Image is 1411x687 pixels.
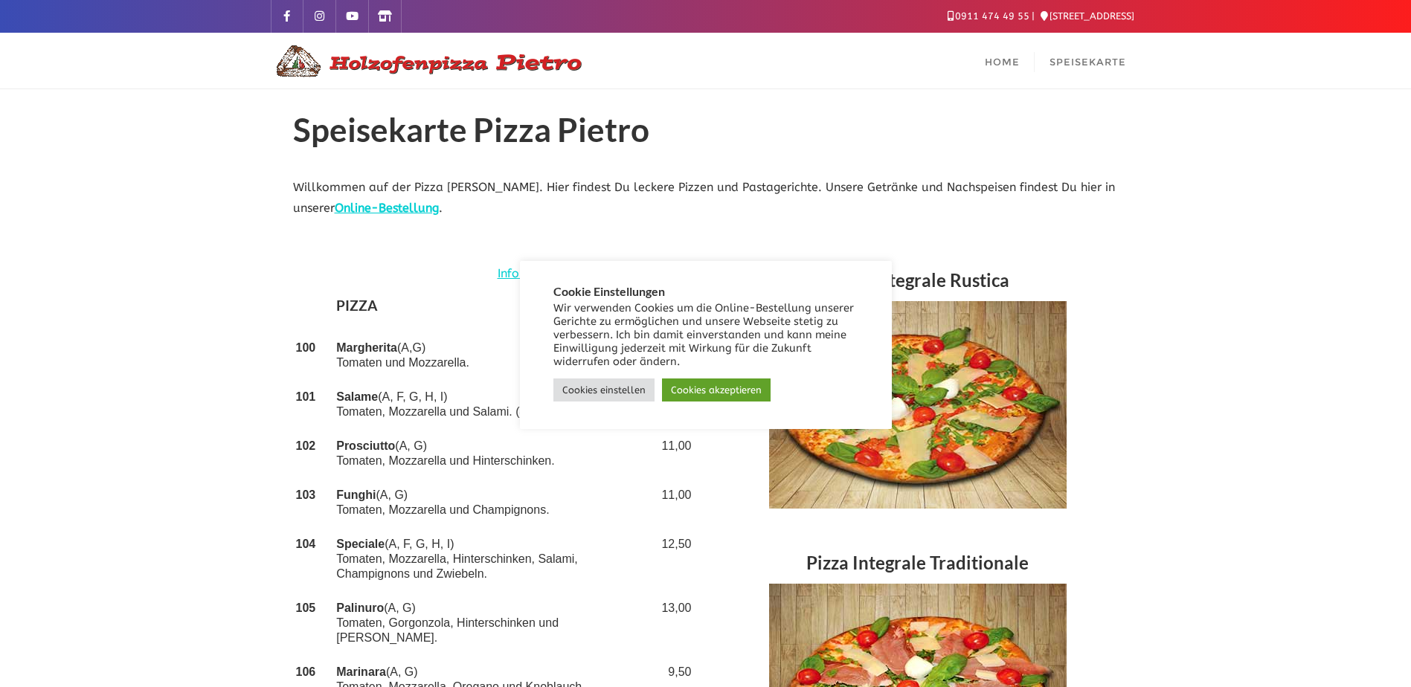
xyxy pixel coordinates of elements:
[336,665,386,678] strong: Marinara
[717,546,1119,584] h3: Pizza Integrale Traditionale
[498,263,695,285] a: Info zu Allergenen & Zusatzstoffen
[1041,10,1134,22] a: [STREET_ADDRESS]
[336,341,397,354] strong: Margherita
[336,294,651,321] h4: PIZZA
[271,43,583,79] img: Logo
[296,439,316,452] strong: 102
[336,439,395,452] strong: Prosciutto
[335,201,439,215] a: Online-Bestellung
[970,33,1035,88] a: Home
[553,285,858,298] h5: Cookie Einstellungen
[333,331,654,380] td: (A,G) Tomaten und Mozzarella.
[654,527,694,591] td: 12,50
[296,341,316,354] strong: 100
[654,429,694,478] td: 11,00
[336,390,378,403] strong: Salame
[336,538,385,550] strong: Speciale
[333,527,654,591] td: (A, F, G, H, I) Tomaten, Mozzarella, Hinterschinken, Salami, Champignons und Zwiebeln.
[654,478,694,527] td: 11,00
[654,591,694,655] td: 13,00
[985,56,1020,68] span: Home
[553,378,655,401] a: Cookies einstellen
[296,665,316,678] strong: 106
[293,177,1119,220] p: Willkommen auf der Pizza [PERSON_NAME]. Hier findest Du leckere Pizzen und Pastagerichte. Unsere ...
[296,601,316,614] strong: 105
[948,10,1029,22] a: 0911 474 49 55
[293,112,1119,155] h1: Speisekarte Pizza Pietro
[1035,33,1141,88] a: Speisekarte
[333,380,654,429] td: (A, F, G, H, I) Tomaten, Mozzarella und Salami. (4, 5, 6)
[336,601,384,614] strong: Palinuro
[296,390,316,403] strong: 101
[717,263,1119,301] h3: Pizza Integrale Rustica
[333,429,654,478] td: (A, G) Tomaten, Mozzarella und Hinterschinken.
[336,488,376,501] strong: Funghi
[296,488,316,501] strong: 103
[333,478,654,527] td: (A, G) Tomaten, Mozzarella und Champignons.
[553,302,858,369] div: Wir verwenden Cookies um die Online-Bestellung unserer Gerichte zu ermöglichen und unsere Webseit...
[1050,56,1126,68] span: Speisekarte
[333,591,654,655] td: (A, G) Tomaten, Gorgonzola, Hinterschinken und [PERSON_NAME].
[769,301,1067,509] img: Speisekarte - Pizza Integrale Rustica
[296,538,316,550] strong: 104
[662,378,771,401] a: Cookies akzeptieren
